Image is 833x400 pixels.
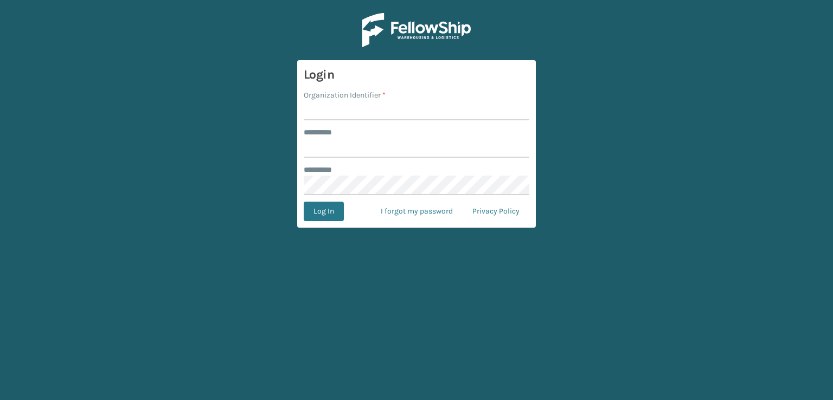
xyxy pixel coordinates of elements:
label: Organization Identifier [304,89,386,101]
h3: Login [304,67,529,83]
img: Logo [362,13,471,47]
a: Privacy Policy [463,202,529,221]
a: I forgot my password [371,202,463,221]
button: Log In [304,202,344,221]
